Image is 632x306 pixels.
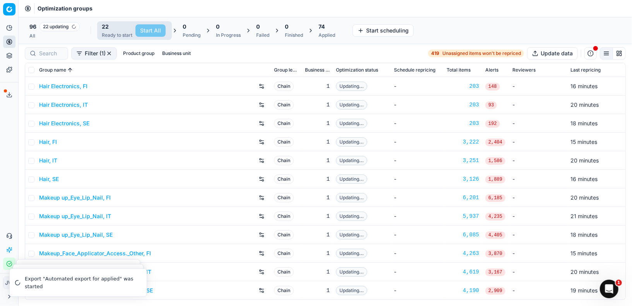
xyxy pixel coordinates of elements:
span: Business unit [305,67,330,73]
td: - [391,207,444,226]
span: Optimization status [336,67,378,73]
td: - [509,133,567,151]
td: - [509,114,567,133]
a: 4,619 [447,268,479,276]
span: 18 minutes [570,231,598,238]
div: Applied [319,32,335,38]
div: 1 [305,287,330,294]
div: 4,263 [447,250,479,257]
span: Chain [274,267,294,277]
span: Updating... [336,100,367,109]
a: 5,937 [447,212,479,220]
div: 4,190 [447,287,479,294]
a: Hair, FI [39,138,57,146]
span: Updating... [336,249,367,258]
span: 74 [319,23,325,31]
span: 148 [485,83,500,91]
a: 203 [447,120,479,127]
div: All [29,33,80,39]
span: Updating... [336,267,367,277]
a: Hair Electronics, SE [39,120,89,127]
div: 1 [305,231,330,239]
span: 3,870 [485,250,505,258]
span: Chain [274,82,294,91]
span: Group level [274,67,299,73]
td: - [391,226,444,244]
span: 1 [616,280,622,286]
span: Chain [274,193,294,202]
span: Optimization groups [38,5,92,12]
span: 2,909 [485,287,505,295]
span: Chain [274,100,294,109]
nav: breadcrumb [38,5,92,12]
div: 1 [305,120,330,127]
span: 16 minutes [570,176,598,182]
a: 3,251 [447,157,479,164]
span: Updating... [336,193,367,202]
td: - [391,170,444,188]
td: - [509,188,567,207]
td: - [391,96,444,114]
div: 1 [305,138,330,146]
td: - [509,207,567,226]
a: 203 [447,82,479,90]
span: Reviewers [512,67,536,73]
span: Chain [274,249,294,258]
td: - [391,77,444,96]
td: - [509,244,567,263]
span: Unassigned items won't be repriced [442,50,521,56]
span: 0 [256,23,260,31]
td: - [391,151,444,170]
td: - [509,263,567,281]
div: In Progress [216,32,241,38]
span: 22 [102,23,109,31]
a: Hair Electronics, IT [39,101,88,109]
span: 16 minutes [570,83,598,89]
a: 3,126 [447,175,479,183]
button: Update data [527,47,578,60]
td: - [391,114,444,133]
span: Chain [274,156,294,165]
button: Business unit [159,49,194,58]
div: 6,201 [447,194,479,202]
td: - [509,77,567,96]
span: 20 minutes [570,157,599,164]
span: Updating... [336,174,367,184]
a: 3,222 [447,138,479,146]
button: JW [3,277,15,289]
span: 4,235 [485,213,505,221]
span: 20 minutes [570,194,599,201]
span: 4,405 [485,231,505,239]
span: Chain [274,174,294,184]
a: Makeup up_Eye_Lip_Nail, SE [39,231,113,239]
a: 203 [447,101,479,109]
span: Updating... [336,82,367,91]
td: - [509,96,567,114]
strong: 419 [431,50,439,56]
span: Updating... [336,119,367,128]
td: - [509,226,567,244]
span: 1,586 [485,157,505,165]
a: Hair, SE [39,175,59,183]
span: Chain [274,230,294,239]
a: Hair Electronics, FI [39,82,87,90]
button: Product group [120,49,158,58]
span: Total items [447,67,471,73]
td: - [391,133,444,151]
span: 96 [29,23,36,31]
span: Chain [274,286,294,295]
td: - [509,170,567,188]
span: Updating... [336,230,367,239]
div: Failed [256,32,269,38]
a: Makeup up_Eye_Lip_Nail, FI [39,194,111,202]
span: Alerts [485,67,498,73]
div: 1 [305,101,330,109]
span: Chain [274,137,294,147]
